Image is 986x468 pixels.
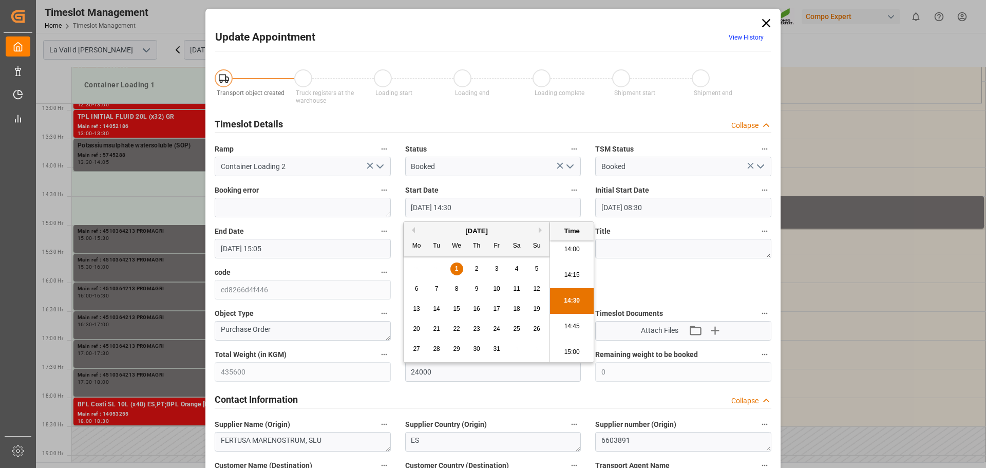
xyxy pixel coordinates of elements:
button: Title [758,224,771,238]
span: Attach Files [641,325,678,336]
span: 30 [473,345,480,352]
div: Choose Monday, October 20th, 2025 [410,323,423,335]
div: Choose Friday, October 3rd, 2025 [490,263,503,275]
button: Total Weight (in KGM) [377,348,391,361]
div: Choose Wednesday, October 29th, 2025 [450,343,463,355]
input: Type to search/select [405,157,581,176]
span: 26 [533,325,540,332]
div: Choose Sunday, October 5th, 2025 [530,263,543,275]
div: Th [470,240,483,253]
div: Mo [410,240,423,253]
span: code [215,267,231,278]
span: 1 [455,265,459,272]
div: Choose Wednesday, October 15th, 2025 [450,303,463,315]
div: Choose Tuesday, October 7th, 2025 [430,283,443,295]
span: Title [595,226,611,237]
button: open menu [371,159,387,175]
button: End Date [377,224,391,238]
textarea: Purchase Order [215,321,391,341]
span: 12 [533,285,540,292]
button: Supplier Name (Origin) [377,418,391,431]
button: Start Date [567,183,581,197]
div: Choose Saturday, October 25th, 2025 [510,323,523,335]
div: Choose Thursday, October 23rd, 2025 [470,323,483,335]
div: Choose Saturday, October 4th, 2025 [510,263,523,275]
li: 14:15 [550,263,594,288]
div: Choose Wednesday, October 22nd, 2025 [450,323,463,335]
li: 14:30 [550,288,594,314]
li: 14:00 [550,237,594,263]
span: 15 [453,305,460,312]
button: Object Type [377,307,391,320]
span: 23 [473,325,480,332]
button: Supplier number (Origin) [758,418,771,431]
button: Previous Month [409,227,415,233]
span: 29 [453,345,460,352]
span: 3 [495,265,499,272]
input: Type to search/select [215,157,391,176]
div: Choose Tuesday, October 21st, 2025 [430,323,443,335]
div: Choose Monday, October 27th, 2025 [410,343,423,355]
div: Choose Tuesday, October 28th, 2025 [430,343,443,355]
span: 11 [513,285,520,292]
button: code [377,266,391,279]
span: 21 [433,325,440,332]
span: 24 [493,325,500,332]
div: Choose Saturday, October 11th, 2025 [510,283,523,295]
span: 25 [513,325,520,332]
div: Time [553,226,591,236]
div: Choose Thursday, October 16th, 2025 [470,303,483,315]
div: Choose Sunday, October 12th, 2025 [530,283,543,295]
div: [DATE] [404,226,549,236]
div: Collapse [731,120,759,131]
span: 20 [413,325,420,332]
span: 13 [413,305,420,312]
span: Start Date [405,185,439,196]
a: View History [729,34,764,41]
div: We [450,240,463,253]
input: DD.MM.YYYY HH:MM [215,239,391,258]
span: 6 [415,285,419,292]
button: open menu [752,159,767,175]
div: Choose Sunday, October 19th, 2025 [530,303,543,315]
span: Total Weight (in KGM) [215,349,287,360]
button: TSM Status [758,142,771,156]
div: Choose Thursday, October 30th, 2025 [470,343,483,355]
button: open menu [562,159,577,175]
span: Ramp [215,144,234,155]
div: Tu [430,240,443,253]
span: 27 [413,345,420,352]
span: TSM Status [595,144,634,155]
span: 14 [433,305,440,312]
div: Choose Friday, October 17th, 2025 [490,303,503,315]
div: Su [530,240,543,253]
li: 15:00 [550,340,594,365]
span: Supplier Country (Origin) [405,419,487,430]
button: Ramp [377,142,391,156]
button: Timeslot Documents [758,307,771,320]
span: Status [405,144,427,155]
input: DD.MM.YYYY HH:MM [405,198,581,217]
span: 7 [435,285,439,292]
span: 2 [475,265,479,272]
button: Booking error [377,183,391,197]
span: Loading complete [535,89,584,97]
span: 28 [433,345,440,352]
span: 17 [493,305,500,312]
span: Object Type [215,308,254,319]
div: Choose Monday, October 6th, 2025 [410,283,423,295]
span: Initial Start Date [595,185,649,196]
input: DD.MM.YYYY HH:MM [595,198,771,217]
div: Fr [490,240,503,253]
span: 8 [455,285,459,292]
span: 31 [493,345,500,352]
textarea: FERTUSA MARENOSTRUM, SLU [215,432,391,452]
div: Choose Friday, October 31st, 2025 [490,343,503,355]
span: Shipment start [614,89,655,97]
div: Sa [510,240,523,253]
span: 10 [493,285,500,292]
span: 9 [475,285,479,292]
div: Choose Wednesday, October 1st, 2025 [450,263,463,275]
div: Choose Wednesday, October 8th, 2025 [450,283,463,295]
div: Choose Thursday, October 2nd, 2025 [470,263,483,275]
